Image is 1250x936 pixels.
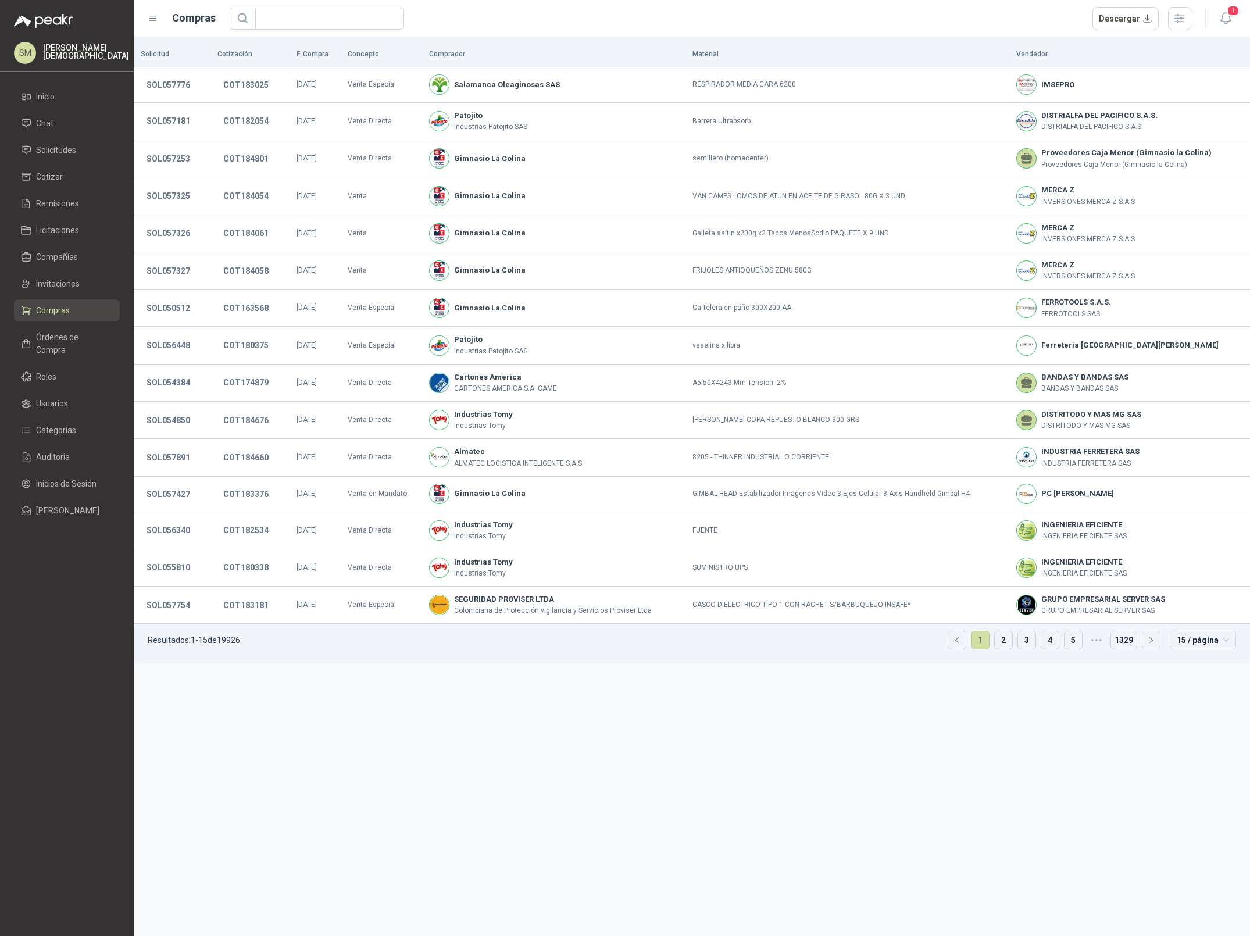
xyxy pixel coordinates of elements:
span: [DATE] [297,192,317,200]
td: Venta Directa [341,402,422,439]
img: Company Logo [1017,224,1036,243]
b: GRUPO EMPRESARIAL SERVER SAS [1041,594,1165,605]
b: IMSEPRO [1041,79,1074,91]
img: Company Logo [1017,112,1036,131]
p: [PERSON_NAME] [DEMOGRAPHIC_DATA] [43,44,129,60]
b: Almatec [454,446,582,458]
img: Company Logo [430,75,449,94]
td: RESPIRADOR MEDIA CARA 6200 [685,67,1009,103]
p: FERROTOOLS SAS [1041,309,1111,320]
td: CASCO DIELECTRICO TIPO 1 CON RACHET S/BARBUQUEJO INSAFE* [685,587,1009,624]
th: Vendedor [1009,42,1250,67]
span: Auditoria [36,451,70,463]
button: SOL057754 [141,595,196,616]
span: ••• [1087,631,1106,649]
b: Ferretería [GEOGRAPHIC_DATA][PERSON_NAME] [1041,340,1219,351]
li: 3 [1017,631,1036,649]
p: INGENIERIA EFICIENTE SAS [1041,531,1127,542]
img: Company Logo [1017,298,1036,317]
span: [DATE] [297,303,317,312]
td: Venta Directa [341,439,422,476]
b: INDUSTRIA FERRETERA SAS [1041,446,1140,458]
span: Remisiones [36,197,79,210]
td: FRIJOLES ANTIOQUEÑOS ZENU 580G [685,252,1009,290]
td: Venta Especial [341,587,422,624]
a: Órdenes de Compra [14,326,120,361]
a: Compras [14,299,120,321]
span: [DATE] [297,453,317,461]
td: vaselina x libra [685,327,1009,364]
button: COT182054 [217,110,274,131]
a: Remisiones [14,192,120,215]
span: [DATE] [297,378,317,387]
span: Órdenes de Compra [36,331,109,356]
a: Auditoria [14,446,120,468]
td: Venta Directa [341,140,422,177]
button: COT184801 [217,148,274,169]
li: Página siguiente [1142,631,1160,649]
button: SOL057325 [141,185,196,206]
button: SOL057891 [141,447,196,468]
td: [PERSON_NAME] COPA REPUESTO BLANCO 300 GRS [685,402,1009,439]
a: Usuarios [14,392,120,415]
span: Inicios de Sesión [36,477,97,490]
img: Company Logo [1017,448,1036,467]
td: Cartelera en paño 300X200 AA [685,290,1009,327]
button: SOL057427 [141,484,196,505]
h1: Compras [172,10,216,26]
img: Company Logo [1017,595,1036,615]
button: SOL055810 [141,557,196,578]
a: 3 [1018,631,1035,649]
p: Colombiana de Protección vigilancia y Servicios Proviser Ltda [454,605,652,616]
a: 4 [1041,631,1059,649]
span: Licitaciones [36,224,79,237]
div: SM [14,42,36,64]
button: COT180375 [217,335,274,356]
p: DISTRIALFA DEL PACIFICO S.A.S. [1041,122,1158,133]
li: Página anterior [948,631,966,649]
span: [DATE] [297,341,317,349]
button: COT184676 [217,410,274,431]
img: Company Logo [430,224,449,243]
td: FUENTE [685,512,1009,549]
button: COT183376 [217,484,274,505]
button: COT184061 [217,223,274,244]
span: [DATE] [297,266,317,274]
td: Venta Directa [341,365,422,402]
p: CARTONES AMERICA S.A. CAME [454,383,557,394]
img: Company Logo [1017,521,1036,540]
b: Gimnasio La Colina [454,227,526,239]
p: INGENIERIA EFICIENTE SAS [1041,568,1127,579]
td: Venta [341,177,422,215]
button: SOL056448 [141,335,196,356]
span: Compañías [36,251,78,263]
b: MERCA Z [1041,222,1135,234]
img: Company Logo [430,448,449,467]
a: Compañías [14,246,120,268]
img: Company Logo [430,298,449,317]
img: Company Logo [1017,558,1036,577]
p: INDUSTRIA FERRETERA SAS [1041,458,1140,469]
a: Licitaciones [14,219,120,241]
b: Patojito [454,110,527,122]
b: Proveedores Caja Menor (Gimnasio la Colina) [1041,147,1212,159]
td: Venta Especial [341,67,422,103]
b: DISTRITODO Y MAS MG SAS [1041,409,1141,420]
b: Gimnasio La Colina [454,153,526,165]
span: Compras [36,304,70,317]
td: Venta Directa [341,103,422,140]
b: BANDAS Y BANDAS SAS [1041,371,1128,383]
a: 1 [972,631,989,649]
img: Company Logo [430,484,449,503]
a: Inicio [14,85,120,108]
img: Company Logo [430,558,449,577]
p: INVERSIONES MERCA Z S.A.S [1041,197,1135,208]
td: Venta Especial [341,290,422,327]
button: Descargar [1092,7,1159,30]
img: Company Logo [430,410,449,430]
span: [DATE] [297,154,317,162]
p: GRUPO EMPRESARIAL SERVER SAS [1041,605,1165,616]
b: Gimnasio La Colina [454,265,526,276]
img: Company Logo [1017,336,1036,355]
b: Patojito [454,334,527,345]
